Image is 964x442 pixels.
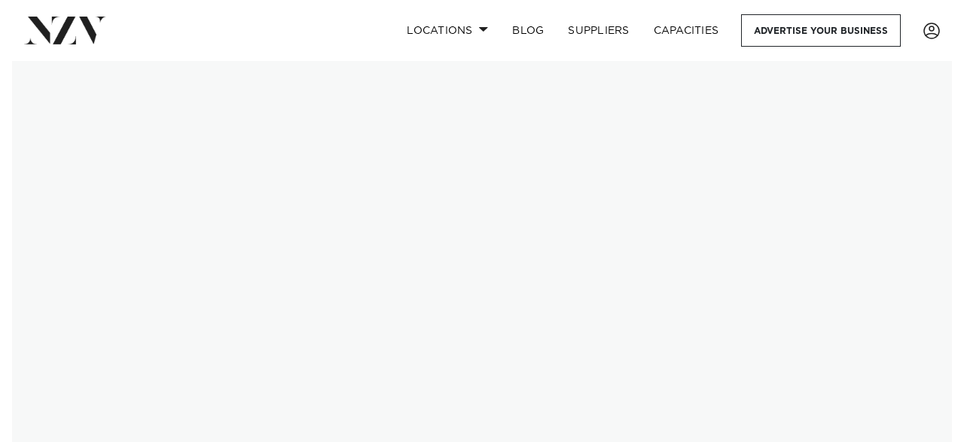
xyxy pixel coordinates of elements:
a: SUPPLIERS [556,14,641,47]
a: BLOG [500,14,556,47]
a: Locations [395,14,500,47]
a: Capacities [642,14,731,47]
a: Advertise your business [741,14,901,47]
img: nzv-logo.png [24,17,106,44]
